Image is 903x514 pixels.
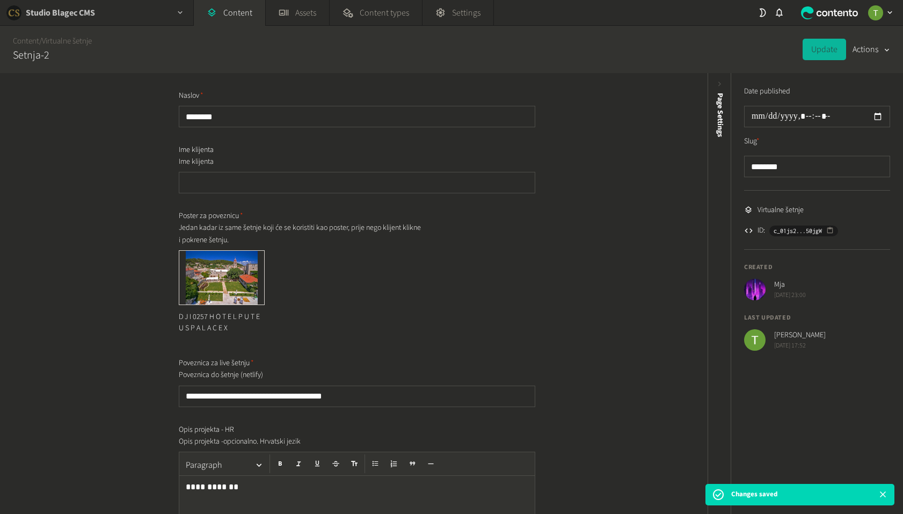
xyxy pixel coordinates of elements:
a: Virtualne šetnje [42,35,92,47]
p: Poveznica do šetnje (netlify) [179,369,423,381]
p: Changes saved [731,489,777,500]
span: Ime klijenta [179,144,214,156]
span: c_01js2...50jgW [774,226,822,236]
span: Virtualne šetnje [758,205,804,216]
button: Actions [853,39,890,60]
h4: Last updated [744,313,890,323]
span: ID: [758,225,765,236]
div: D J I 0257 H O T E L P U T E U S P A L A C E X [179,305,265,341]
h2: Studio Blagec CMS [26,6,95,19]
span: Poster za poveznicu [179,211,243,222]
span: Poveznica za live šetnju [179,358,254,369]
span: / [39,35,42,47]
h4: Created [744,263,890,272]
button: Update [803,39,846,60]
span: Settings [452,6,480,19]
p: Ime klijenta [179,156,423,168]
p: Opis projekta -opcionalno. Hrvatski jezik [179,436,423,447]
span: Content types [360,6,409,19]
button: Paragraph [181,454,267,476]
span: Naslov [179,90,203,102]
a: Content [13,35,39,47]
img: Studio Blagec CMS [6,5,21,20]
span: Mja [774,279,806,291]
img: D J I 0257 H O T E L P U T E U S P A L A C E X [179,251,264,305]
span: Opis projekta - HR [179,424,234,436]
span: Page Settings [715,93,726,137]
span: [DATE] 17:52 [774,341,826,351]
label: Slug [744,136,760,147]
p: Jedan kadar iz same šetnje koji će se koristiti kao poster, prije nego klijent klikne i pokrene š... [179,222,423,246]
label: Date published [744,86,790,97]
img: Tihana Blagec [868,5,883,20]
img: Mja [744,279,766,300]
span: [DATE] 23:00 [774,291,806,300]
span: [PERSON_NAME] [774,330,826,341]
h2: Setnja-2 [13,47,49,63]
img: Tihana Blagec [744,329,766,351]
button: c_01js2...50jgW [769,226,838,236]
